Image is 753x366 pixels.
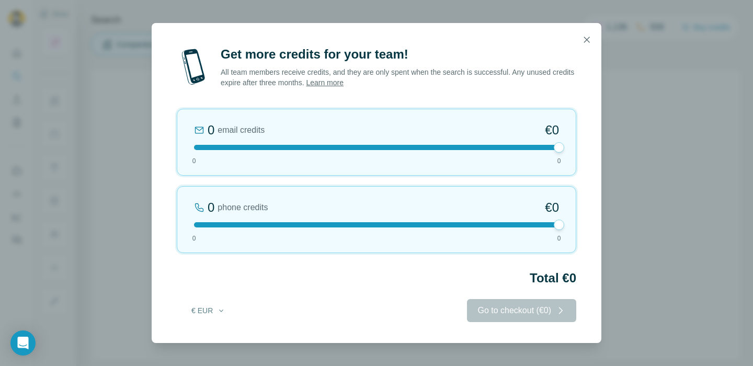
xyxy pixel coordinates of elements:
[208,122,214,139] div: 0
[10,330,36,356] div: Open Intercom Messenger
[557,156,561,166] span: 0
[177,46,210,88] img: mobile-phone
[545,199,559,216] span: €0
[218,124,265,136] span: email credits
[557,234,561,243] span: 0
[545,122,559,139] span: €0
[221,67,576,88] p: All team members receive credits, and they are only spent when the search is successful. Any unus...
[208,199,214,216] div: 0
[192,156,196,166] span: 0
[218,201,268,214] span: phone credits
[184,301,233,320] button: € EUR
[177,270,576,287] h2: Total €0
[306,78,344,87] a: Learn more
[192,234,196,243] span: 0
